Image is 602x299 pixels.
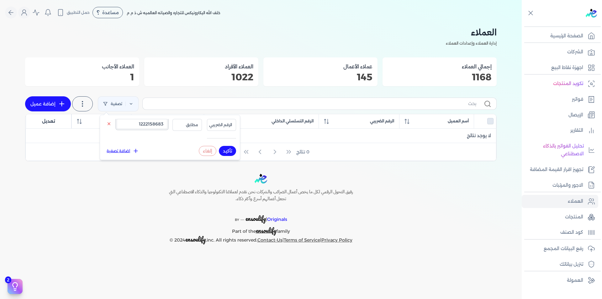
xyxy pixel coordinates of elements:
p: الشركات [567,48,583,56]
img: logo [586,9,597,18]
a: تجهيز اقرار القيمة المضافة [522,163,598,176]
h3: إجمالي العملاء [388,62,492,71]
a: الاجور والمرتبات [522,179,598,192]
span: تعديل [42,118,55,125]
p: رفع البيانات المجمع [544,245,583,253]
span: ensoulify [256,226,276,235]
p: المنتجات [565,213,583,221]
p: 1022 [149,73,253,81]
input: Enter value [117,119,167,129]
div: لا يوجد نتائج [31,132,491,139]
a: تنزيل بياناتك [522,258,598,271]
span: ensoulify [246,214,266,223]
p: التقارير [570,126,583,135]
p: الصفحة الرئيسية [550,32,583,40]
p: اجهزة نقاط البيع [551,64,583,72]
span: الرقم التسلسلي الداخلي [272,118,314,124]
a: الشركات [522,45,598,59]
a: Contact-Us [257,237,283,243]
p: تحليل الفواتير بالذكاء الاصطناعي [525,142,584,158]
span: حمل التطبيق [67,10,90,15]
span: ensoulify [185,234,206,244]
a: العملاء [522,195,598,208]
span: أسم العميل [448,118,469,124]
a: تكويد المنتجات [522,77,598,90]
p: 145 [268,73,372,81]
a: كود الصنف [522,226,598,239]
h3: العملاء الأجانب [30,62,134,71]
a: Privacy Policy [321,237,352,243]
span: 0 نتائج [296,149,309,155]
a: رفع البيانات المجمع [522,242,598,255]
p: © 2024 ,inc. All rights reserved. | | [156,235,366,244]
span: الرقم الضريبي [370,118,394,124]
span: الرقم الضريبي [209,122,232,128]
p: إدارة العملاء وإعدادات العملاء [25,39,497,47]
a: اجهزة نقاط البيع [522,61,598,74]
sup: __ [240,216,244,220]
span: Originals [267,216,287,222]
a: فواتير [522,93,598,106]
h6: رفيق التحول الرقمي لكل ما يخص أعمال الضرائب والشركات نحن نقدم لعملائنا التكنولوجيا والذكاء الاصطن... [156,189,366,202]
p: فواتير [572,95,583,104]
a: التقارير [522,124,598,137]
p: الاجور والمرتبات [552,181,583,190]
a: المنتجات [522,211,598,224]
button: 2 [8,279,23,294]
button: اضافة تصفية [104,147,142,155]
p: العملاء [568,197,583,206]
p: تكويد المنتجات [553,80,583,88]
a: تصفية [98,96,139,111]
a: تحليل الفواتير بالذكاء الاصطناعي [522,140,598,161]
span: BY [235,218,239,222]
p: الإيصال [568,111,583,119]
div: مساعدة [92,7,123,18]
button: تأكيد [219,146,236,156]
p: العمولة [567,276,583,285]
a: الإيصال [522,109,598,122]
h3: العملاء الأفراد [149,62,253,71]
input: بحث [148,100,476,107]
button: حمل التطبيق [55,7,91,18]
p: 1 [30,73,134,81]
button: مطابق [172,119,202,131]
img: logo [255,174,267,184]
a: إضافة عميل [25,96,71,111]
p: | [156,207,366,224]
p: 1168 [388,73,492,81]
span: مساعدة [102,10,119,15]
span: 2 [5,276,11,283]
h2: العملاء [25,25,497,39]
h3: عملاء الأعمال [268,62,372,71]
p: تنزيل بياناتك [560,260,583,269]
p: تجهيز اقرار القيمة المضافة [530,166,583,174]
a: العمولة [522,274,598,287]
span: خلف الله اليكترونيكس للتجاره والصيانه العالميه ش ذ م م [127,10,220,15]
p: كود الصنف [560,228,583,237]
button: الرقم الضريبي [207,119,236,131]
p: Part of the family [156,224,366,236]
span: مطابق [177,122,198,128]
button: إلغاء [199,146,216,156]
a: ensoulify [256,228,276,234]
a: Terms of Service [284,237,320,243]
a: الصفحة الرئيسية [522,29,598,43]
